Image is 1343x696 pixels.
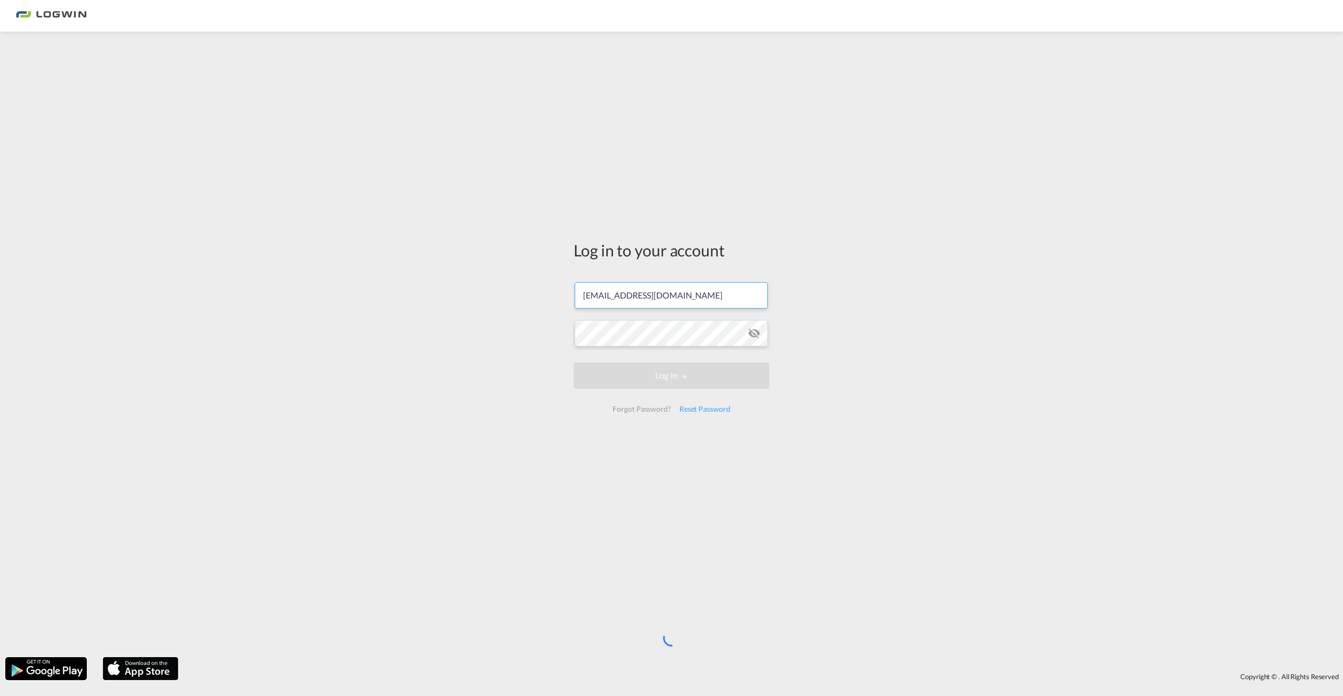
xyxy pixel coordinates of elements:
div: Reset Password [675,400,735,419]
img: bc73a0e0d8c111efacd525e4c8ad7d32.png [16,4,87,28]
input: Enter email/phone number [575,282,768,309]
div: Log in to your account [574,239,769,261]
md-icon: icon-eye-off [748,327,760,340]
div: Copyright © . All Rights Reserved [184,668,1343,685]
button: LOGIN [574,362,769,389]
img: apple.png [102,656,179,681]
img: google.png [4,656,88,681]
div: Forgot Password? [608,400,675,419]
